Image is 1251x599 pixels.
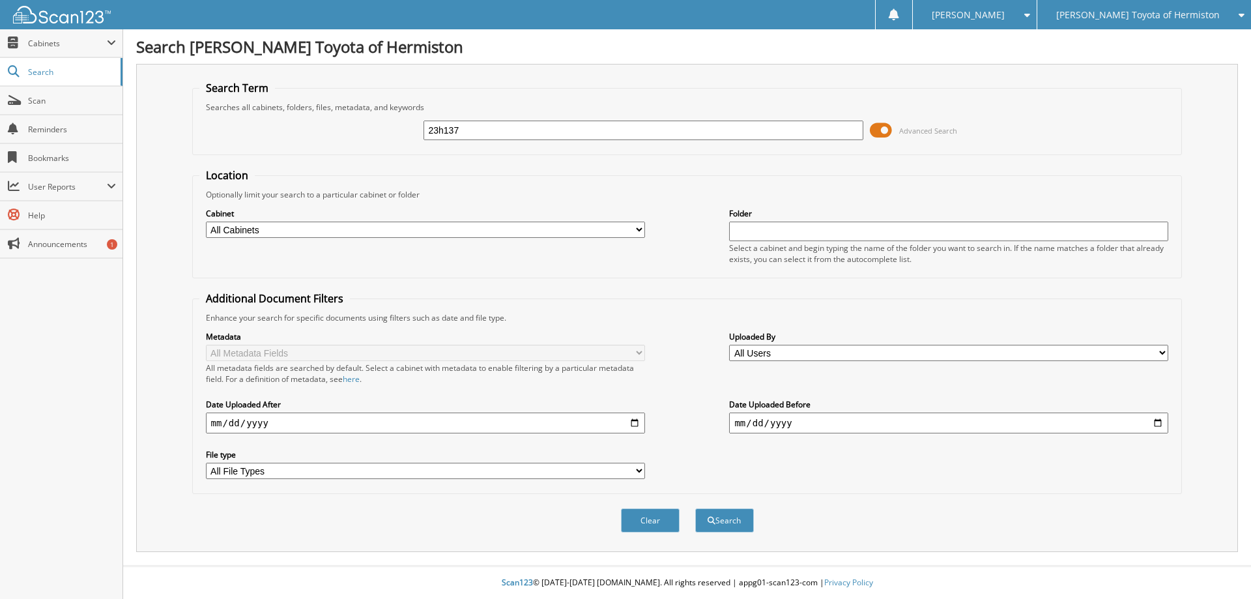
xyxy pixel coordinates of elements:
span: User Reports [28,181,107,192]
div: © [DATE]-[DATE] [DOMAIN_NAME]. All rights reserved | appg01-scan123-com | [123,567,1251,599]
label: Uploaded By [729,331,1168,342]
div: 1 [107,239,117,250]
button: Clear [621,508,680,533]
img: scan123-logo-white.svg [13,6,111,23]
div: Optionally limit your search to a particular cabinet or folder [199,189,1175,200]
div: Select a cabinet and begin typing the name of the folder you want to search in. If the name match... [729,242,1168,265]
label: Date Uploaded After [206,399,645,410]
span: [PERSON_NAME] Toyota of Hermiston [1056,11,1220,19]
span: Announcements [28,239,116,250]
span: Bookmarks [28,153,116,164]
span: Scan123 [502,577,533,588]
span: Search [28,66,114,78]
legend: Location [199,168,255,183]
a: here [343,373,360,385]
button: Search [695,508,754,533]
label: Metadata [206,331,645,342]
label: Folder [729,208,1168,219]
legend: Search Term [199,81,275,95]
span: Advanced Search [899,126,957,136]
label: Cabinet [206,208,645,219]
iframe: Chat Widget [1186,536,1251,599]
input: start [206,413,645,433]
label: Date Uploaded Before [729,399,1168,410]
label: File type [206,449,645,460]
legend: Additional Document Filters [199,291,350,306]
a: Privacy Policy [824,577,873,588]
input: end [729,413,1168,433]
div: All metadata fields are searched by default. Select a cabinet with metadata to enable filtering b... [206,362,645,385]
span: Help [28,210,116,221]
span: Cabinets [28,38,107,49]
span: [PERSON_NAME] [932,11,1005,19]
h1: Search [PERSON_NAME] Toyota of Hermiston [136,36,1238,57]
span: Scan [28,95,116,106]
div: Enhance your search for specific documents using filters such as date and file type. [199,312,1175,323]
span: Reminders [28,124,116,135]
div: Searches all cabinets, folders, files, metadata, and keywords [199,102,1175,113]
